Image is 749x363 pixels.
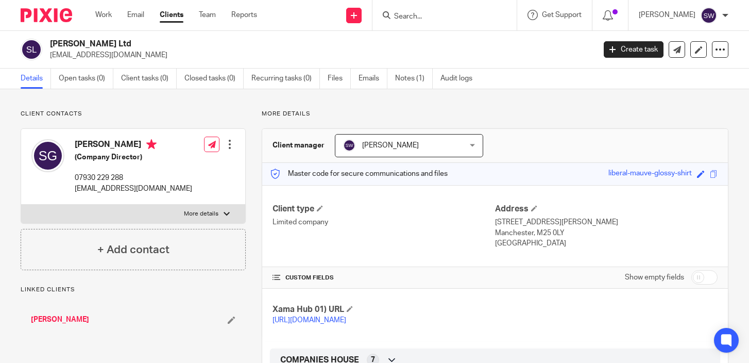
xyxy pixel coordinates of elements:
i: Primary [146,139,157,150]
h4: Address [495,204,718,214]
a: Details [21,69,51,89]
p: [STREET_ADDRESS][PERSON_NAME] [495,217,718,227]
p: 07930 229 288 [75,173,192,183]
img: svg%3E [701,7,717,24]
a: Email [127,10,144,20]
p: Client contacts [21,110,246,118]
p: [PERSON_NAME] [639,10,695,20]
p: Limited company [273,217,495,227]
p: More details [184,210,218,218]
h4: CUSTOM FIELDS [273,274,495,282]
p: [EMAIL_ADDRESS][DOMAIN_NAME] [75,184,192,194]
h3: Client manager [273,140,325,151]
a: Closed tasks (0) [184,69,244,89]
p: [GEOGRAPHIC_DATA] [495,238,718,249]
a: Open tasks (0) [59,69,113,89]
p: Linked clients [21,286,246,294]
span: [PERSON_NAME] [362,142,419,149]
a: Team [199,10,216,20]
a: Create task [604,41,663,58]
p: More details [262,110,728,118]
h4: Client type [273,204,495,214]
p: Master code for secure communications and files [270,169,448,179]
input: Search [393,12,486,22]
p: [EMAIL_ADDRESS][DOMAIN_NAME] [50,50,588,60]
h4: [PERSON_NAME] [75,139,192,152]
a: Audit logs [440,69,480,89]
h5: (Company Director) [75,152,192,162]
span: Get Support [542,11,582,19]
a: [URL][DOMAIN_NAME] [273,317,346,324]
h4: + Add contact [97,242,169,258]
label: Show empty fields [625,272,684,283]
a: Notes (1) [395,69,433,89]
img: svg%3E [21,39,42,60]
a: Work [95,10,112,20]
img: svg%3E [31,139,64,172]
img: svg%3E [343,139,355,152]
a: Client tasks (0) [121,69,177,89]
img: Pixie [21,8,72,22]
a: Emails [359,69,387,89]
a: Reports [231,10,257,20]
a: Clients [160,10,183,20]
h4: Xama Hub 01) URL [273,304,495,315]
a: [PERSON_NAME] [31,315,89,325]
div: liberal-mauve-glossy-shirt [608,168,692,180]
p: Manchester, M25 0LY [495,228,718,238]
a: Recurring tasks (0) [251,69,320,89]
a: Files [328,69,351,89]
h2: [PERSON_NAME] Ltd [50,39,481,49]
